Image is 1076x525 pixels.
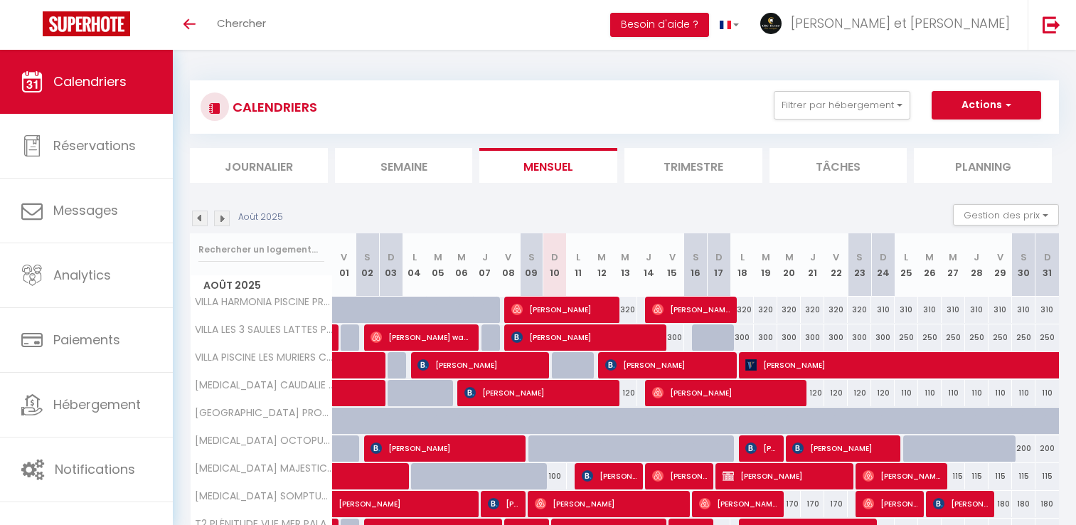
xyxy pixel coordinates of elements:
div: 250 [895,324,918,351]
span: [PERSON_NAME] [652,296,730,323]
div: 300 [801,324,824,351]
span: [PERSON_NAME] [488,490,519,517]
th: 11 [567,233,590,297]
div: 115 [989,463,1012,489]
th: 27 [942,233,965,297]
div: 115 [1035,463,1059,489]
div: 310 [965,297,989,323]
abbr: D [715,250,723,264]
div: 320 [614,297,637,323]
th: 02 [356,233,379,297]
span: [PERSON_NAME] [723,462,848,489]
span: [PERSON_NAME] [417,351,543,378]
div: 110 [918,380,942,406]
span: Août 2025 [191,275,332,296]
div: 300 [661,324,684,351]
li: Mensuel [479,148,617,183]
abbr: J [810,250,816,264]
span: VILLA HARMONIA PISCINE PROCHE [GEOGRAPHIC_DATA] ET PLAGES [193,297,335,307]
a: [PERSON_NAME] [333,491,356,518]
div: 170 [801,491,824,517]
div: 310 [942,297,965,323]
img: Super Booking [43,11,130,36]
li: Trimestre [624,148,762,183]
th: 13 [614,233,637,297]
span: [GEOGRAPHIC_DATA] PROCHE [GEOGRAPHIC_DATA] ET PLAGES [193,408,335,418]
abbr: V [669,250,676,264]
th: 31 [1035,233,1059,297]
div: 310 [1012,297,1035,323]
abbr: S [364,250,371,264]
div: 320 [848,297,871,323]
abbr: S [528,250,535,264]
div: 115 [965,463,989,489]
div: 250 [1035,324,1059,351]
div: 120 [801,380,824,406]
div: 100 [543,463,567,489]
abbr: V [997,250,1003,264]
span: Hébergement [53,396,141,413]
span: [MEDICAL_DATA] MAJESTIC CENTRE VILLE ​[GEOGRAPHIC_DATA] [193,463,335,474]
span: Calendriers [53,73,127,90]
th: 16 [684,233,708,297]
abbr: D [880,250,887,264]
span: [PERSON_NAME] [605,351,730,378]
div: 310 [895,297,918,323]
div: 320 [754,297,777,323]
span: [PERSON_NAME] [699,490,777,517]
th: 03 [379,233,403,297]
li: Semaine [335,148,473,183]
span: VILLA PISCINE LES MURIERS CASTELNAU PROCHE [GEOGRAPHIC_DATA] ET [GEOGRAPHIC_DATA] [193,352,335,363]
th: 24 [871,233,895,297]
span: Réservations [53,137,136,154]
span: [PERSON_NAME] [863,490,917,517]
th: 21 [801,233,824,297]
input: Rechercher un logement... [198,237,324,262]
div: 310 [989,297,1012,323]
th: 26 [918,233,942,297]
th: 07 [473,233,496,297]
div: 180 [1012,491,1035,517]
th: 04 [403,233,426,297]
img: ... [760,13,782,34]
div: 250 [989,324,1012,351]
span: [PERSON_NAME] [582,462,636,489]
div: 120 [614,380,637,406]
span: [PERSON_NAME] [745,435,777,462]
div: 250 [918,324,942,351]
span: [PERSON_NAME] [792,435,894,462]
span: VILLA LES 3 SAULES LATTES PROCHE [GEOGRAPHIC_DATA] ET PLAGES [193,324,335,335]
div: 170 [777,491,801,517]
th: 01 [333,233,356,297]
abbr: J [974,250,979,264]
abbr: M [925,250,934,264]
span: [PERSON_NAME] [371,435,519,462]
abbr: D [1044,250,1051,264]
div: 320 [801,297,824,323]
span: Paiements [53,331,120,349]
abbr: S [1021,250,1027,264]
th: 10 [543,233,567,297]
th: 23 [848,233,871,297]
div: 110 [989,380,1012,406]
abbr: V [341,250,347,264]
div: 120 [824,380,848,406]
abbr: L [740,250,745,264]
span: Notifications [55,460,135,478]
div: 110 [895,380,918,406]
div: 250 [1012,324,1035,351]
div: 310 [918,297,942,323]
abbr: V [833,250,839,264]
div: 300 [754,324,777,351]
th: 28 [965,233,989,297]
th: 18 [730,233,754,297]
span: [PERSON_NAME] [339,483,535,510]
div: 250 [965,324,989,351]
button: Gestion des prix [953,204,1059,226]
img: logout [1043,16,1060,33]
th: 25 [895,233,918,297]
div: 200 [1012,435,1035,462]
div: 250 [942,324,965,351]
div: 300 [824,324,848,351]
span: [PERSON_NAME] et [PERSON_NAME] [791,14,1010,32]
